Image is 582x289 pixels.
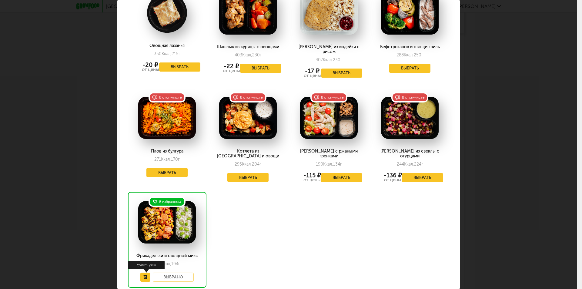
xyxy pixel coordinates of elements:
div: 244 224 [397,162,423,167]
button: Выбрать [159,62,200,72]
img: big_I1lyOiYhFpzHXR2H.png [138,97,196,139]
div: Овощная лазанья [134,43,200,48]
div: [PERSON_NAME] из индейки с рисом [296,45,362,54]
img: big_y2TAQdSs13XHyDat.png [300,97,358,139]
span: Ккал, [323,57,333,62]
button: Выбрать [402,173,443,182]
div: 190 134 [316,162,342,167]
div: В стоп-листе [391,92,428,102]
div: 350 215 [154,51,180,56]
span: Ккал, [242,52,252,58]
span: Ккал, [162,51,172,56]
div: -136 ₽ [384,173,402,178]
span: г [340,57,342,62]
span: г [178,261,180,267]
div: Шашлык из курицы с овощами [215,45,281,49]
button: Выбрать [321,173,362,182]
span: Ккал, [323,162,333,167]
div: [PERSON_NAME] с ржаными гренками [296,149,362,159]
span: г [179,51,180,56]
span: Ккал, [404,162,414,167]
span: г [178,157,180,162]
span: Ккал, [242,162,252,167]
div: -17 ₽ [304,69,321,73]
span: Ккал, [161,261,171,267]
div: -20 ₽ [142,62,159,67]
div: Плов из булгура [134,149,200,154]
div: В стоп-листе [310,92,347,102]
div: Котлета из [GEOGRAPHIC_DATA] и овощи [215,149,281,159]
button: Выбрать [321,69,362,78]
div: В стоп-листе [149,92,186,102]
div: 407 230 [316,57,342,62]
div: Фрикадельки и овощной микс [134,254,200,258]
div: от цены [384,178,402,182]
div: от цены [304,73,321,78]
div: Бефстроганов и овощи гриль [376,45,443,49]
span: Ккал, [161,157,171,162]
div: 252 194 [154,261,180,267]
img: big_BD4K6PHhget1nH5R.png [138,201,196,244]
button: Выбрать [227,173,269,182]
div: [PERSON_NAME] из свеклы с огурцами [376,149,443,159]
div: 295 204 [235,162,261,167]
div: 403 230 [235,52,262,58]
span: г [421,162,423,167]
div: от цены [223,69,240,73]
button: Выбрать [146,168,188,177]
span: Ккал, [404,52,414,58]
button: Выбрать [240,64,281,73]
span: г [260,52,262,58]
div: 271 170 [154,157,180,162]
span: г [421,52,423,58]
div: от цены [142,67,159,72]
div: В избранном [149,197,186,207]
div: -22 ₽ [223,64,240,69]
span: г [340,162,342,167]
img: big_9IN0pC1GRm2eaXaw.png [381,97,439,139]
div: 288 250 [396,52,423,58]
div: В стоп-листе [229,92,266,102]
span: г [259,162,261,167]
div: от цены [303,178,321,182]
button: Выбрать [389,64,430,73]
div: -115 ₽ [303,173,321,178]
img: big_XZ1dBY74Szis7Dal.png [219,97,277,139]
